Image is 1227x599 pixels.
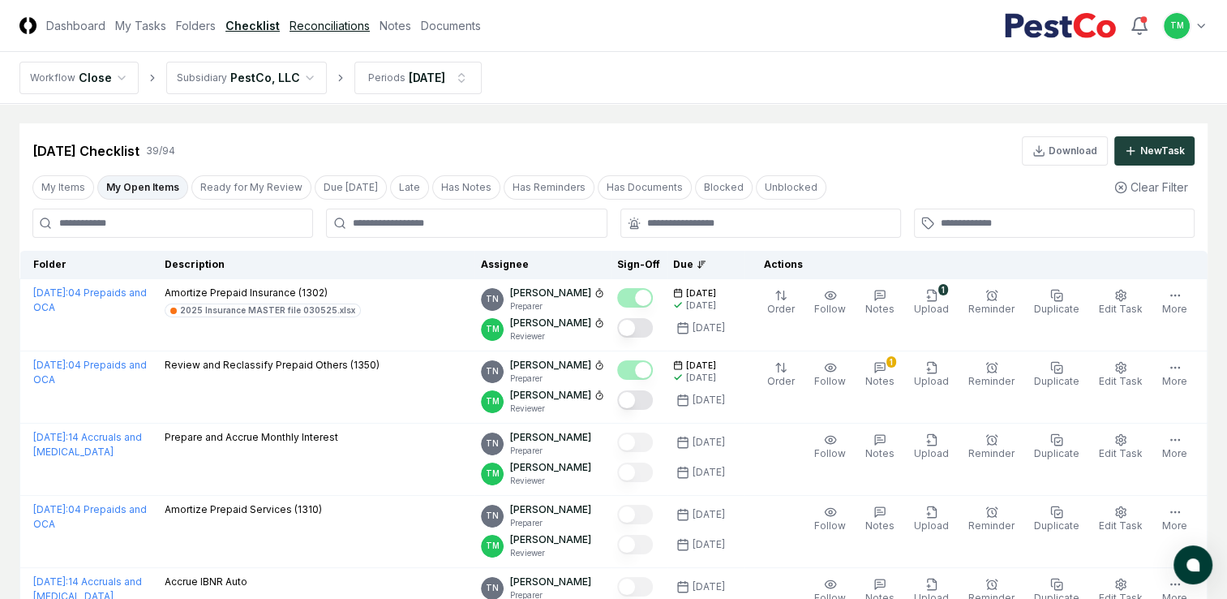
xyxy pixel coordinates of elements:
button: Reminder [965,502,1018,537]
span: TM [486,540,500,552]
span: Follow [814,375,846,387]
button: Has Documents [598,175,692,200]
button: Upload [911,358,952,392]
span: Notes [865,447,895,459]
span: Duplicate [1034,303,1079,315]
span: Follow [814,303,846,315]
span: TM [486,323,500,335]
span: Edit Task [1099,519,1143,532]
button: Late [390,175,429,200]
p: [PERSON_NAME] [510,532,591,547]
a: 2025 Insurance MASTER file 030525.xlsx [165,304,361,317]
button: Blocked [695,175,753,200]
span: Notes [865,303,895,315]
span: Upload [914,519,949,532]
div: [DATE] [693,507,725,522]
p: Preparer [510,373,604,385]
button: My Items [32,175,94,200]
span: Duplicate [1034,519,1079,532]
button: Reminder [965,430,1018,464]
button: Mark complete [617,318,653,338]
button: Clear Filter [1108,172,1195,202]
span: Edit Task [1099,447,1143,459]
button: Mark complete [617,360,653,380]
p: [PERSON_NAME] [510,430,591,445]
span: TN [486,437,499,450]
button: Duplicate [1031,430,1083,464]
button: Notes [862,430,898,464]
th: Sign-Off [611,251,667,279]
a: [DATE]:04 Prepaids and OCA [33,503,147,530]
button: Mark complete [617,463,653,482]
span: Duplicate [1034,447,1079,459]
span: [DATE] : [33,575,68,588]
p: Amortize Prepaid Services (1310) [165,502,322,517]
button: Has Reminders [504,175,594,200]
button: More [1159,358,1191,392]
nav: breadcrumb [19,62,482,94]
button: Upload [911,502,952,537]
a: Checklist [225,17,280,34]
span: [DATE] : [33,287,68,299]
p: [PERSON_NAME] [510,388,591,403]
button: Duplicate [1031,502,1083,537]
span: Reminder [968,447,1015,459]
button: Edit Task [1096,286,1146,320]
p: Preparer [510,517,591,529]
div: [DATE] [693,580,725,594]
div: [DATE] [693,537,725,552]
button: Edit Task [1096,358,1146,392]
div: Workflow [30,71,75,85]
span: [DATE] : [33,359,68,371]
a: [DATE]:04 Prepaids and OCA [33,287,147,313]
th: Assignee [474,251,611,279]
button: Reminder [965,358,1018,392]
button: My Open Items [97,175,188,200]
button: Edit Task [1096,430,1146,464]
p: Reviewer [510,403,604,415]
p: Accrue IBNR Auto [165,575,247,589]
span: Upload [914,447,949,459]
th: Folder [20,251,158,279]
button: Mark complete [617,505,653,524]
span: Follow [814,447,846,459]
button: Follow [811,358,849,392]
button: Duplicate [1031,358,1083,392]
div: Subsidiary [177,71,227,85]
a: Documents [421,17,481,34]
span: TN [486,365,499,377]
button: Mark complete [617,433,653,452]
span: Edit Task [1099,375,1143,387]
p: Reviewer [510,547,591,559]
button: Edit Task [1096,502,1146,537]
span: [DATE] [686,360,716,372]
button: Download [1022,136,1108,166]
div: [DATE] [693,393,725,407]
button: More [1159,286,1191,320]
button: Duplicate [1031,286,1083,320]
span: TM [486,468,500,480]
a: My Tasks [115,17,166,34]
span: Reminder [968,303,1015,315]
div: [DATE] [686,299,716,312]
div: Periods [368,71,405,85]
p: Reviewer [510,475,591,487]
span: Notes [865,375,895,387]
span: Order [767,303,795,315]
div: [DATE] [693,321,725,335]
button: Due Today [315,175,387,200]
span: Edit Task [1099,303,1143,315]
span: TM [1170,19,1184,32]
span: Duplicate [1034,375,1079,387]
span: TN [486,510,499,522]
a: [DATE]:14 Accruals and [MEDICAL_DATA] [33,431,142,458]
span: [DATE] : [33,503,68,515]
span: Upload [914,375,949,387]
button: Notes [862,502,898,537]
button: Upload [911,430,952,464]
button: Follow [811,430,849,464]
img: PestCo logo [1004,13,1117,39]
span: [DATE] [686,287,716,299]
button: NewTask [1114,136,1195,166]
button: Mark complete [617,288,653,308]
